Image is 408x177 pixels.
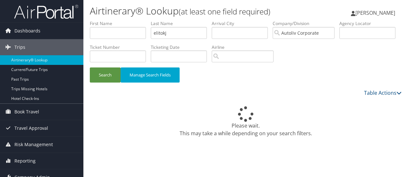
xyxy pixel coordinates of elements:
[14,137,53,153] span: Risk Management
[151,44,212,50] label: Ticketing Date
[121,67,180,83] button: Manage Search Fields
[14,23,40,39] span: Dashboards
[212,44,278,50] label: Airline
[14,104,39,120] span: Book Travel
[90,44,151,50] label: Ticket Number
[351,3,402,22] a: [PERSON_NAME]
[90,106,402,137] div: Please wait. This may take a while depending on your search filters.
[14,4,78,19] img: airportal-logo.png
[355,9,395,16] span: [PERSON_NAME]
[339,20,400,27] label: Agency Locator
[364,89,402,96] a: Table Actions
[14,153,36,169] span: Reporting
[14,120,48,136] span: Travel Approval
[179,6,270,17] small: (at least one field required)
[90,20,151,27] label: First Name
[212,20,273,27] label: Arrival City
[90,67,121,83] button: Search
[90,4,298,18] h1: Airtinerary® Lookup
[273,20,339,27] label: Company/Division
[14,39,25,55] span: Trips
[151,20,212,27] label: Last Name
